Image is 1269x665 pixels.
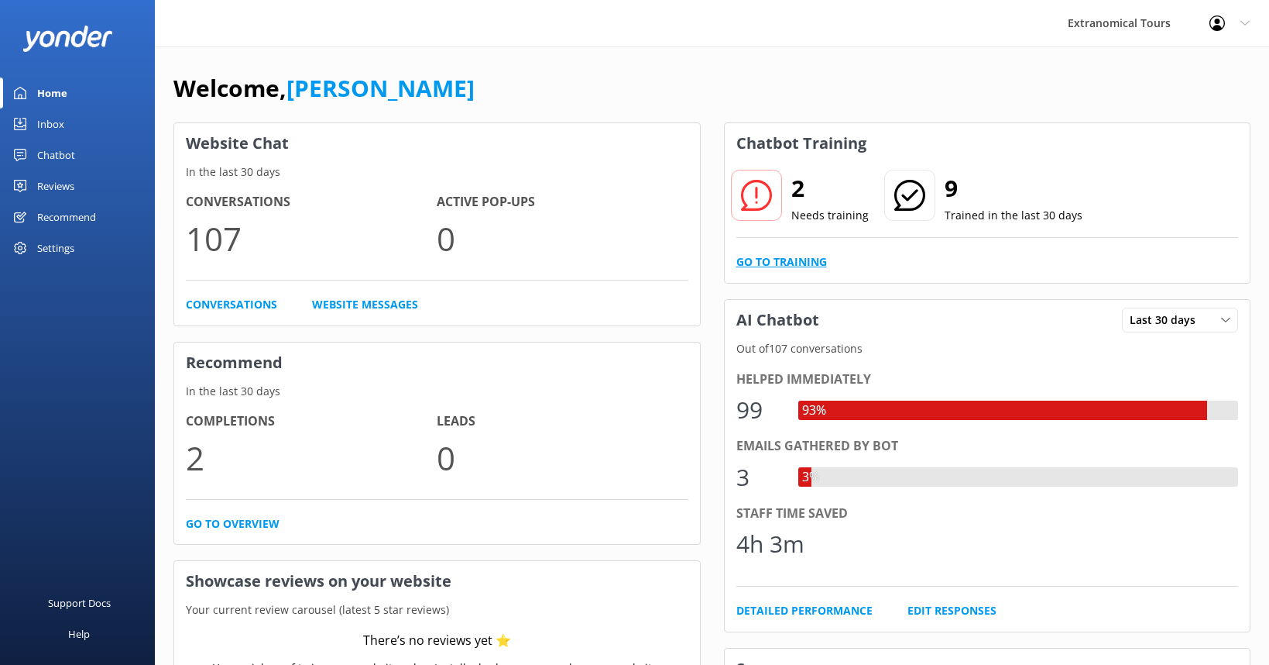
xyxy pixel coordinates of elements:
[174,561,700,601] h3: Showcase reviews on your website
[791,170,869,207] h2: 2
[48,587,111,618] div: Support Docs
[37,140,75,171] div: Chatbot
[37,171,74,202] div: Reviews
[945,170,1082,207] h2: 9
[798,467,823,488] div: 3%
[907,602,996,619] a: Edit Responses
[174,383,700,400] p: In the last 30 days
[174,601,700,618] p: Your current review carousel (latest 5 star reviews)
[736,602,873,619] a: Detailed Performance
[37,233,74,264] div: Settings
[173,70,475,107] h1: Welcome,
[791,207,869,224] p: Needs training
[37,202,96,233] div: Recommend
[186,412,437,432] h4: Completions
[736,391,783,429] div: 99
[437,412,688,432] h4: Leads
[186,515,280,532] a: Go to overview
[37,109,64,140] div: Inbox
[736,525,804,563] div: 4h 3m
[68,618,90,649] div: Help
[286,72,475,104] a: [PERSON_NAME]
[736,253,827,270] a: Go to Training
[1130,312,1205,329] span: Last 30 days
[37,78,67,109] div: Home
[725,340,1250,357] p: Out of 107 conversations
[186,212,437,264] p: 107
[437,192,688,212] h4: Active Pop-ups
[174,164,700,181] p: In the last 30 days
[186,432,437,484] p: 2
[725,123,878,164] h3: Chatbot Training
[363,631,511,651] div: There’s no reviews yet ⭐
[186,192,437,212] h4: Conversations
[23,26,112,51] img: yonder-white-logo.png
[798,401,830,421] div: 93%
[437,432,688,484] p: 0
[945,207,1082,224] p: Trained in the last 30 days
[736,504,1239,524] div: Staff time saved
[312,296,418,313] a: Website Messages
[174,123,700,164] h3: Website Chat
[725,300,831,340] h3: AI Chatbot
[736,370,1239,390] div: Helped immediately
[186,296,277,313] a: Conversations
[437,212,688,264] p: 0
[736,436,1239,457] div: Emails gathered by bot
[174,343,700,383] h3: Recommend
[736,459,783,496] div: 3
